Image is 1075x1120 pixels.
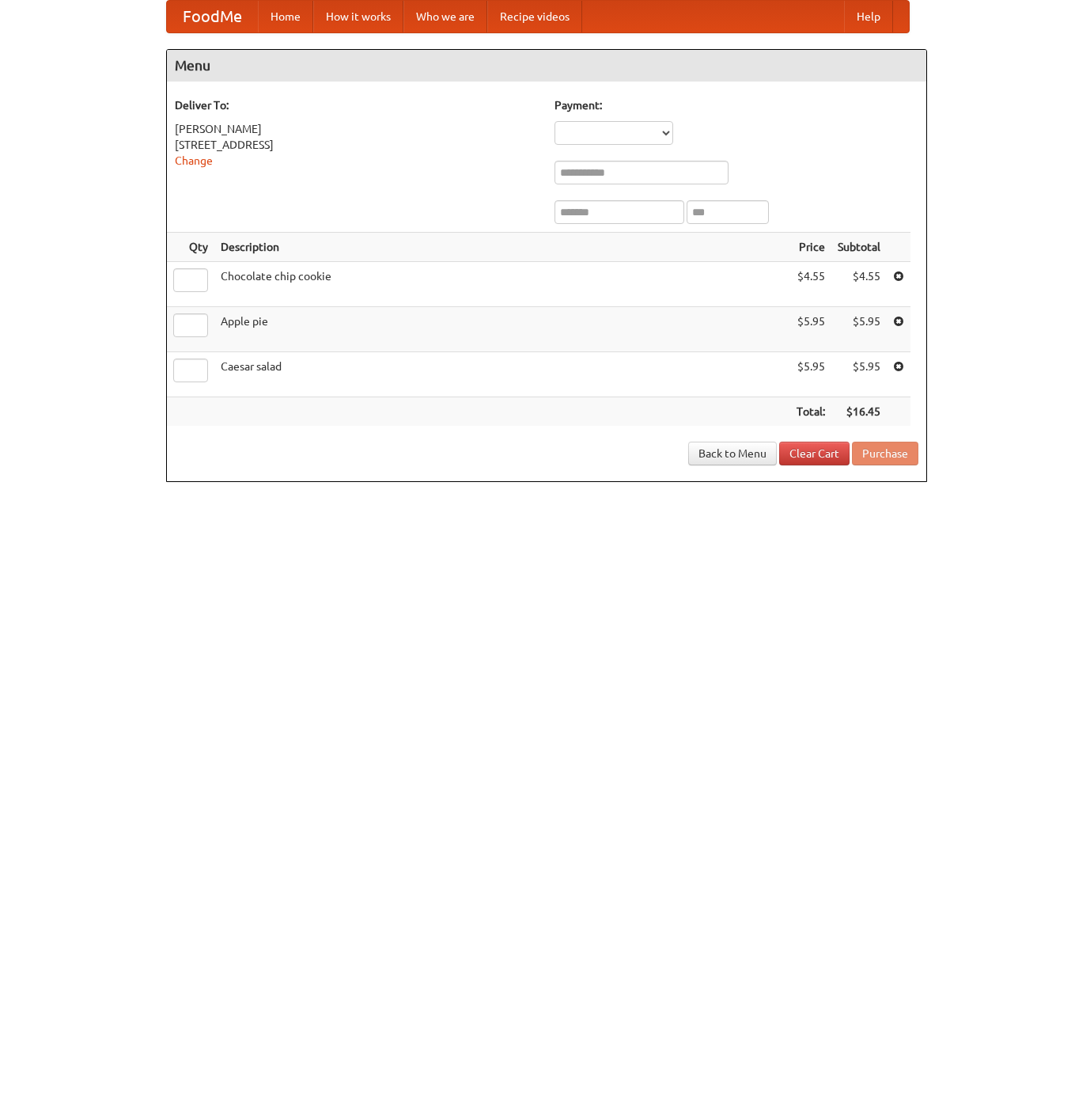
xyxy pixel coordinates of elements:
[175,137,539,153] div: [STREET_ADDRESS]
[175,121,539,137] div: [PERSON_NAME]
[403,1,487,32] a: Who we are
[831,307,887,352] td: $5.95
[555,97,918,113] h5: Payment:
[167,50,926,82] h4: Menu
[167,233,214,262] th: Qty
[852,442,918,465] button: Purchase
[790,397,831,427] th: Total:
[214,233,790,262] th: Description
[779,442,850,465] a: Clear Cart
[487,1,582,32] a: Recipe videos
[214,352,790,397] td: Caesar salad
[214,262,790,307] td: Chocolate chip cookie
[258,1,313,32] a: Home
[167,1,258,32] a: FoodMe
[844,1,893,32] a: Help
[313,1,403,32] a: How it works
[175,97,539,113] h5: Deliver To:
[790,262,831,307] td: $4.55
[831,233,887,262] th: Subtotal
[831,262,887,307] td: $4.55
[790,352,831,397] td: $5.95
[688,442,777,465] a: Back to Menu
[214,307,790,352] td: Apple pie
[831,397,887,427] th: $16.45
[790,307,831,352] td: $5.95
[831,352,887,397] td: $5.95
[790,233,831,262] th: Price
[175,154,213,167] a: Change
